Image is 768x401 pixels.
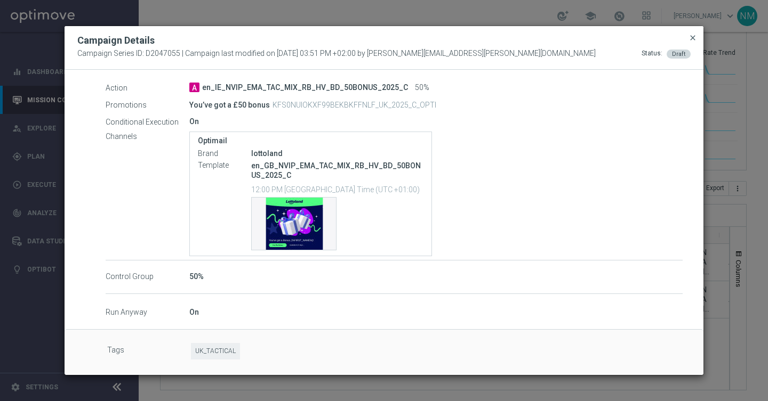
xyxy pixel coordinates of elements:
label: Template [198,161,251,170]
span: UK_TACTICAL [191,343,240,359]
span: Draft [672,51,685,58]
label: Promotions [106,100,189,110]
p: en_GB_NVIP_EMA_TAC_MIX_RB_HV_BD_50BONUS_2025_C [251,161,423,180]
label: Run Anyway [106,308,189,317]
colored-tag: Draft [667,49,691,58]
p: You’ve got a £50 bonus [189,100,270,110]
div: On [189,116,683,127]
span: en_IE_NVIP_EMA_TAC_MIX_RB_HV_BD_50BONUS_2025_C [202,83,408,93]
label: Brand [198,149,251,159]
div: On [189,307,683,317]
div: lottoland [251,148,423,159]
p: KFS0NUIOKXF99BEKBKFFNLF_UK_2025_C_OPTI [273,100,436,110]
h2: Campaign Details [77,34,155,47]
label: Action [106,83,189,93]
label: Control Group [106,272,189,282]
span: Campaign Series ID: D2047055 | Campaign last modified on [DATE] 03:51 PM +02:00 by [PERSON_NAME][... [77,49,596,59]
label: Channels [106,132,189,141]
div: Status: [642,49,662,59]
label: Tags [107,343,191,359]
div: 50% [189,271,683,282]
span: close [689,34,697,42]
label: Conditional Execution [106,117,189,127]
span: A [189,83,199,92]
label: Optimail [198,136,423,145]
p: 12:00 PM [GEOGRAPHIC_DATA] Time (UTC +01:00) [251,184,423,194]
span: 50% [415,83,429,93]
